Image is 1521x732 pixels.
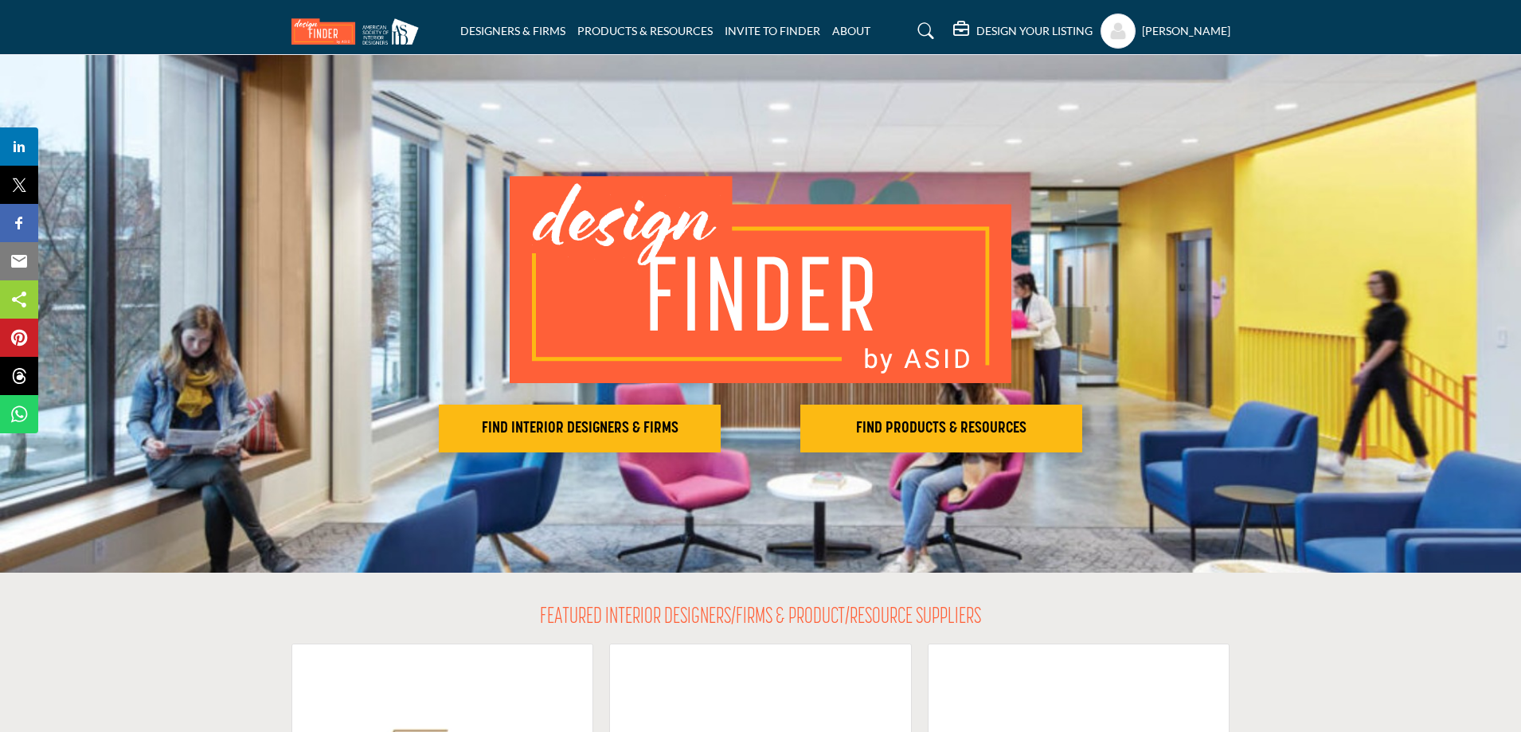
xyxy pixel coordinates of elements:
h5: [PERSON_NAME] [1142,23,1230,39]
h2: FIND INTERIOR DESIGNERS & FIRMS [444,419,716,438]
img: image [510,176,1011,383]
button: Show hide supplier dropdown [1101,14,1136,49]
button: FIND PRODUCTS & RESOURCES [800,405,1082,452]
h5: DESIGN YOUR LISTING [976,24,1093,38]
a: Search [902,18,944,44]
a: DESIGNERS & FIRMS [460,24,565,37]
h2: FIND PRODUCTS & RESOURCES [805,419,1077,438]
a: ABOUT [832,24,870,37]
button: FIND INTERIOR DESIGNERS & FIRMS [439,405,721,452]
div: DESIGN YOUR LISTING [953,22,1093,41]
a: PRODUCTS & RESOURCES [577,24,713,37]
img: Site Logo [291,18,427,45]
h2: FEATURED INTERIOR DESIGNERS/FIRMS & PRODUCT/RESOURCE SUPPLIERS [540,605,981,632]
a: INVITE TO FINDER [725,24,820,37]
